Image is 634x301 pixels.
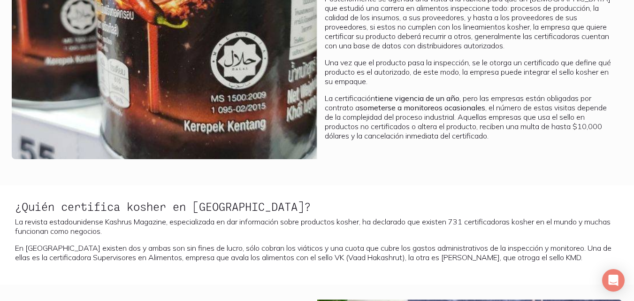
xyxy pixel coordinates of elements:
p: Una vez que el producto pasa la inspección, se le otorga un certificado que define qué producto e... [325,58,615,86]
b: tiene vigencia de un año [375,93,459,103]
b: someterse a monitoreos ocasionales [359,103,485,112]
p: En [GEOGRAPHIC_DATA] existen dos y ambas son sin fines de lucro, sólo cobran los viáticos y una c... [15,243,619,262]
h2: ¿Quién certifica kosher en [GEOGRAPHIC_DATA]? [15,201,619,213]
div: Open Intercom Messenger [602,269,625,292]
p: La revista estadounidense Kashrus Magazine, especializada en dar información sobre productos kosh... [15,217,619,236]
p: La certificación , pero las empresas están obligadas por contrato a , el número de estas visitas ... [325,93,615,140]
